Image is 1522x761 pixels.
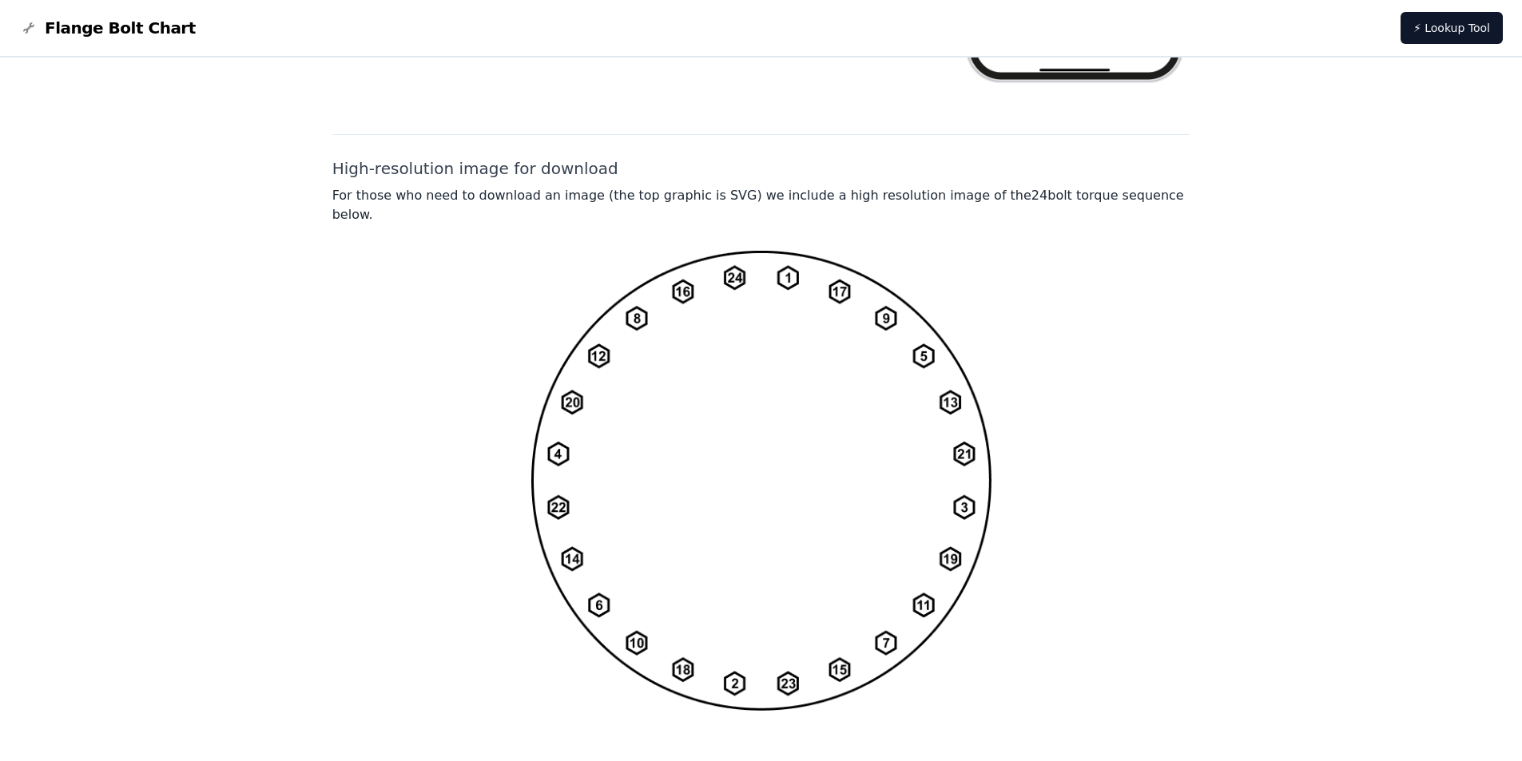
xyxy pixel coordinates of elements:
h2: High-resolution image for download [332,157,1190,180]
a: ⚡ Lookup Tool [1401,12,1503,44]
p: For those who need to download an image (the top graphic is SVG) we include a high resolution ima... [332,186,1190,224]
img: 24 bolt torque pattern [531,250,991,711]
span: Flange Bolt Chart [45,17,196,39]
a: Flange Bolt Chart LogoFlange Bolt Chart [19,17,196,39]
img: Flange Bolt Chart Logo [19,18,38,38]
